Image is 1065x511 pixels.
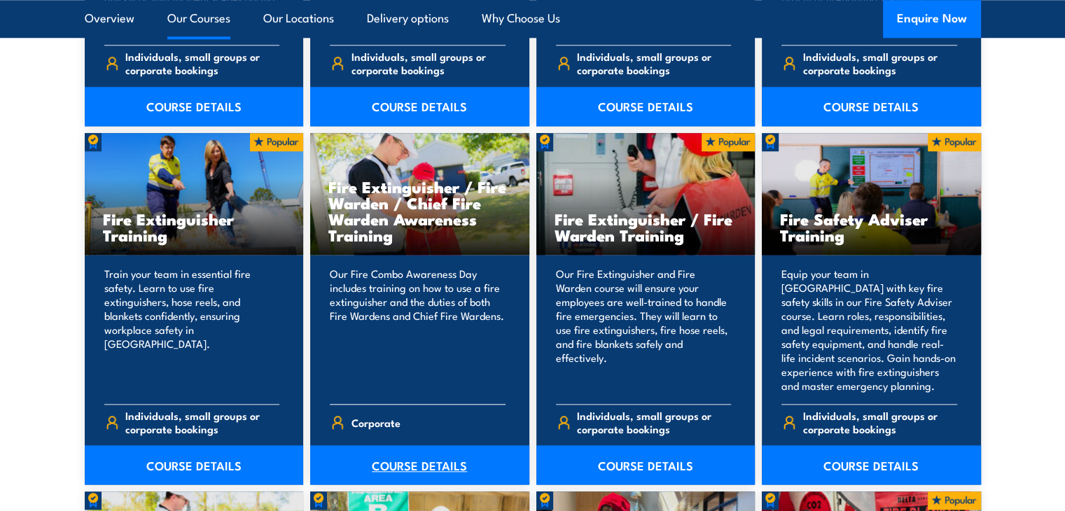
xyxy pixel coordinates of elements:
[762,87,981,126] a: COURSE DETAILS
[536,87,756,126] a: COURSE DETAILS
[85,87,304,126] a: COURSE DETAILS
[577,50,731,76] span: Individuals, small groups or corporate bookings
[762,445,981,484] a: COURSE DETAILS
[351,50,506,76] span: Individuals, small groups or corporate bookings
[85,445,304,484] a: COURSE DETAILS
[803,50,957,76] span: Individuals, small groups or corporate bookings
[577,409,731,435] span: Individuals, small groups or corporate bookings
[103,211,286,243] h3: Fire Extinguisher Training
[803,409,957,435] span: Individuals, small groups or corporate bookings
[104,267,280,393] p: Train your team in essential fire safety. Learn to use fire extinguishers, hose reels, and blanke...
[310,87,529,126] a: COURSE DETAILS
[780,211,963,243] h3: Fire Safety Adviser Training
[125,50,279,76] span: Individuals, small groups or corporate bookings
[536,445,756,484] a: COURSE DETAILS
[555,211,737,243] h3: Fire Extinguisher / Fire Warden Training
[125,409,279,435] span: Individuals, small groups or corporate bookings
[328,178,511,243] h3: Fire Extinguisher / Fire Warden / Chief Fire Warden Awareness Training
[781,267,957,393] p: Equip your team in [GEOGRAPHIC_DATA] with key fire safety skills in our Fire Safety Adviser cours...
[330,267,506,393] p: Our Fire Combo Awareness Day includes training on how to use a fire extinguisher and the duties o...
[351,412,401,433] span: Corporate
[310,445,529,484] a: COURSE DETAILS
[556,267,732,393] p: Our Fire Extinguisher and Fire Warden course will ensure your employees are well-trained to handl...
